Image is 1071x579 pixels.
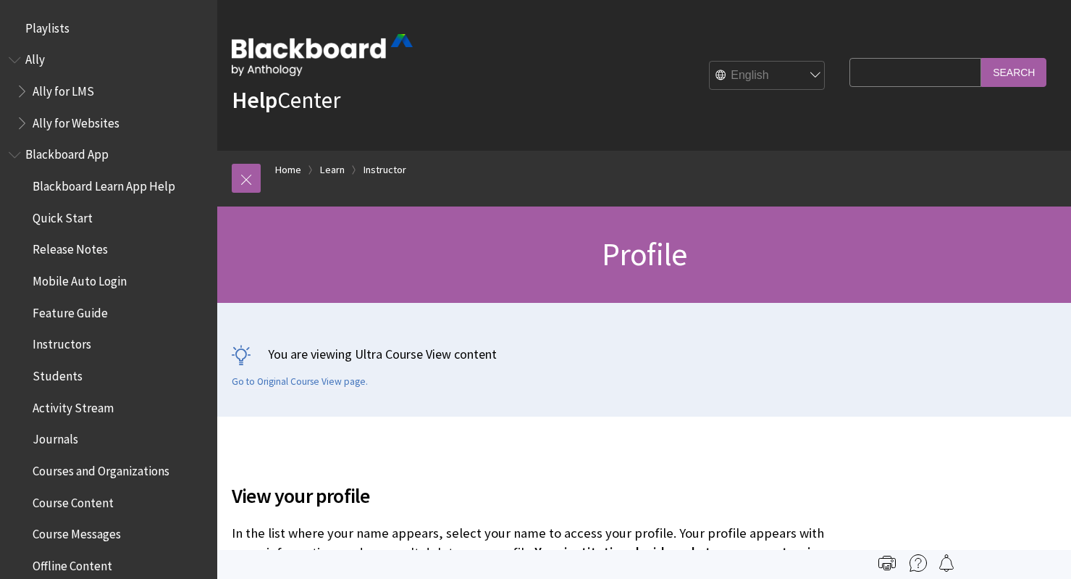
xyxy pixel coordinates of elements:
img: More help [910,554,927,572]
a: Instructor [364,161,406,179]
span: Profile [602,234,686,274]
a: Learn [320,161,345,179]
nav: Book outline for Playlists [9,16,209,41]
span: Blackboard App [25,143,109,162]
a: HelpCenter [232,86,340,114]
span: Playlists [25,16,70,36]
p: You are viewing Ultra Course View content [232,345,1057,363]
span: Students [33,364,83,383]
strong: Help [232,86,277,114]
span: Instructors [33,333,91,352]
span: Ally [25,48,45,67]
span: Release Notes [33,238,108,257]
span: Feature Guide [33,301,108,320]
p: In the list where your name appears, select your name to access your profile. Your profile appear... [232,524,842,562]
select: Site Language Selector [710,62,826,91]
span: Courses and Organizations [33,459,169,478]
span: Ally for Websites [33,111,119,130]
nav: Book outline for Anthology Ally Help [9,48,209,136]
span: Ally for LMS [33,79,94,99]
img: Blackboard by Anthology [232,34,413,76]
img: Follow this page [938,554,955,572]
a: Home [275,161,301,179]
span: Your institution decides what you can customize [534,544,825,561]
a: Go to Original Course View page. [232,375,368,388]
span: Journals [33,428,78,447]
input: Search [981,58,1046,86]
span: Blackboard Learn App Help [33,174,175,193]
img: Print [878,554,896,572]
span: Mobile Auto Login [33,269,127,288]
span: Quick Start [33,206,93,225]
span: Offline Content [33,554,112,573]
span: View your profile [232,480,842,511]
span: Activity Stream [33,396,114,415]
span: Course Content [33,491,114,510]
span: Course Messages [33,522,121,542]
